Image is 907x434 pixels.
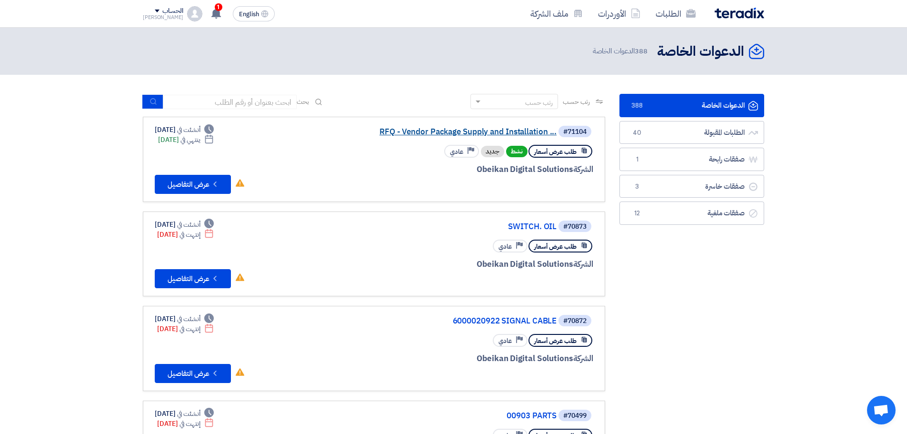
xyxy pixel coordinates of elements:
[297,97,309,107] span: بحث
[563,223,587,230] div: #70873
[155,175,231,194] button: عرض التفاصيل
[867,396,896,424] a: Open chat
[239,11,259,18] span: English
[155,269,231,288] button: عرض التفاصيل
[155,314,214,324] div: [DATE]
[498,336,512,345] span: عادي
[619,148,764,171] a: صفقات رابحة1
[534,147,577,156] span: طلب عرض أسعار
[619,202,764,225] a: صفقات ملغية12
[631,209,643,218] span: 12
[635,46,648,56] span: 388
[498,242,512,251] span: عادي
[364,353,593,365] div: Obeikan Digital Solutions
[215,3,222,11] span: 1
[179,324,200,334] span: إنتهت في
[155,125,214,135] div: [DATE]
[179,230,200,240] span: إنتهت في
[593,46,649,57] span: الدعوات الخاصة
[158,135,214,145] div: [DATE]
[366,412,557,420] a: 00903 PARTS
[155,409,214,419] div: [DATE]
[573,163,594,175] span: الشركة
[162,7,183,15] div: الحساب
[366,222,557,231] a: SWITCH. OIL
[631,155,643,164] span: 1
[179,419,200,429] span: إنتهت في
[563,413,587,419] div: #70499
[143,15,183,20] div: [PERSON_NAME]
[619,175,764,198] a: صفقات خاسرة3
[177,409,200,419] span: أنشئت في
[364,258,593,271] div: Obeikan Digital Solutions
[563,97,590,107] span: رتب حسب
[177,220,200,230] span: أنشئت في
[715,8,764,19] img: Teradix logo
[619,94,764,117] a: الدعوات الخاصة388
[180,135,200,145] span: ينتهي في
[233,6,275,21] button: English
[155,364,231,383] button: عرض التفاصيل
[157,324,214,334] div: [DATE]
[631,101,643,111] span: 388
[631,128,643,138] span: 40
[525,98,553,108] div: رتب حسب
[157,230,214,240] div: [DATE]
[157,419,214,429] div: [DATE]
[619,121,764,144] a: الطلبات المقبولة40
[523,2,590,25] a: ملف الشركة
[364,163,593,176] div: Obeikan Digital Solutions
[177,314,200,324] span: أنشئت في
[573,353,594,364] span: الشركة
[155,220,214,230] div: [DATE]
[506,146,528,157] span: نشط
[590,2,648,25] a: الأوردرات
[648,2,703,25] a: الطلبات
[481,146,504,157] div: جديد
[366,317,557,325] a: 6000020922 SIGNAL CABLE
[573,258,594,270] span: الشركة
[534,242,577,251] span: طلب عرض أسعار
[563,129,587,135] div: #71104
[366,128,557,136] a: RFQ - Vendor Package Supply and Installation ...
[631,182,643,192] span: 3
[177,125,200,135] span: أنشئت في
[657,42,744,61] h2: الدعوات الخاصة
[534,336,577,345] span: طلب عرض أسعار
[563,318,587,324] div: #70872
[187,6,202,21] img: profile_test.png
[450,147,463,156] span: عادي
[163,95,297,109] input: ابحث بعنوان أو رقم الطلب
